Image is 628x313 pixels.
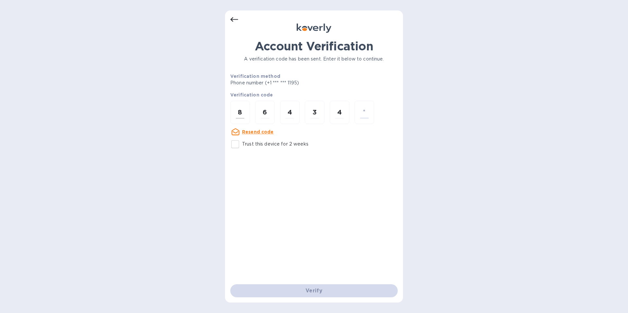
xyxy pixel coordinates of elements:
p: A verification code has been sent. Enter it below to continue. [230,56,398,62]
b: Verification method [230,74,280,79]
h1: Account Verification [230,39,398,53]
p: Verification code [230,92,398,98]
p: Trust this device for 2 weeks [242,141,308,148]
p: Phone number (+1 *** *** 1195) [230,79,349,86]
u: Resend code [242,129,274,134]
